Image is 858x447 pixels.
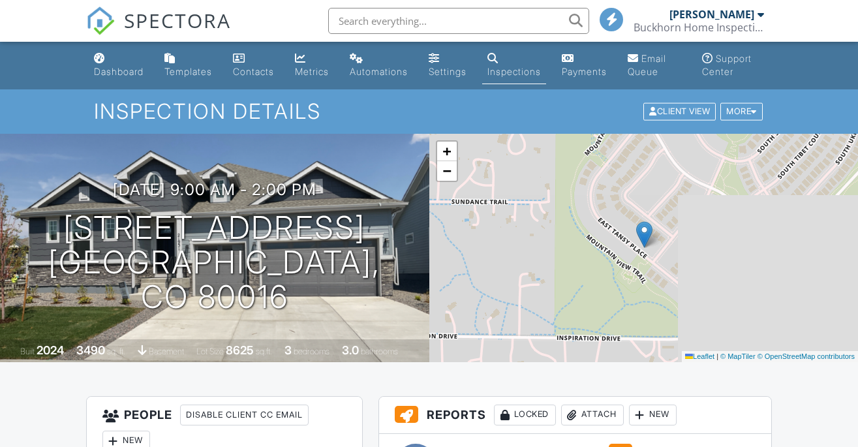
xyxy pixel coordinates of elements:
[561,405,624,425] div: Attach
[226,343,254,357] div: 8625
[716,352,718,360] span: |
[361,347,398,356] span: bathrooms
[629,405,677,425] div: New
[21,211,408,314] h1: [STREET_ADDRESS] [GEOGRAPHIC_DATA], CO 80016
[284,343,292,357] div: 3
[437,142,457,161] a: Zoom in
[482,47,546,84] a: Inspections
[180,405,309,425] div: Disable Client CC Email
[164,66,212,77] div: Templates
[634,21,764,34] div: Buckhorn Home Inspections
[256,347,272,356] span: sq.ft.
[487,66,541,77] div: Inspections
[429,66,467,77] div: Settings
[86,18,231,45] a: SPECTORA
[233,66,274,77] div: Contacts
[720,103,763,121] div: More
[290,47,335,84] a: Metrics
[628,53,666,77] div: Email Queue
[107,347,125,356] span: sq. ft.
[124,7,231,34] span: SPECTORA
[643,103,716,121] div: Client View
[149,347,184,356] span: basement
[94,66,144,77] div: Dashboard
[494,405,556,425] div: Locked
[562,66,607,77] div: Payments
[228,47,279,84] a: Contacts
[86,7,115,35] img: The Best Home Inspection Software - Spectora
[758,352,855,360] a: © OpenStreetMap contributors
[20,347,35,356] span: Built
[159,47,217,84] a: Templates
[685,352,714,360] a: Leaflet
[702,53,752,77] div: Support Center
[342,343,359,357] div: 3.0
[328,8,589,34] input: Search everything...
[636,221,652,248] img: Marker
[720,352,756,360] a: © MapTiler
[437,161,457,181] a: Zoom out
[345,47,413,84] a: Automations (Basic)
[294,347,329,356] span: bedrooms
[642,106,719,116] a: Client View
[89,47,149,84] a: Dashboard
[350,66,408,77] div: Automations
[669,8,754,21] div: [PERSON_NAME]
[113,181,316,198] h3: [DATE] 9:00 am - 2:00 pm
[379,397,772,434] h3: Reports
[697,47,770,84] a: Support Center
[295,66,329,77] div: Metrics
[196,347,224,356] span: Lot Size
[76,343,105,357] div: 3490
[622,47,686,84] a: Email Queue
[37,343,64,357] div: 2024
[423,47,472,84] a: Settings
[94,100,763,123] h1: Inspection Details
[557,47,612,84] a: Payments
[442,143,451,159] span: +
[442,162,451,179] span: −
